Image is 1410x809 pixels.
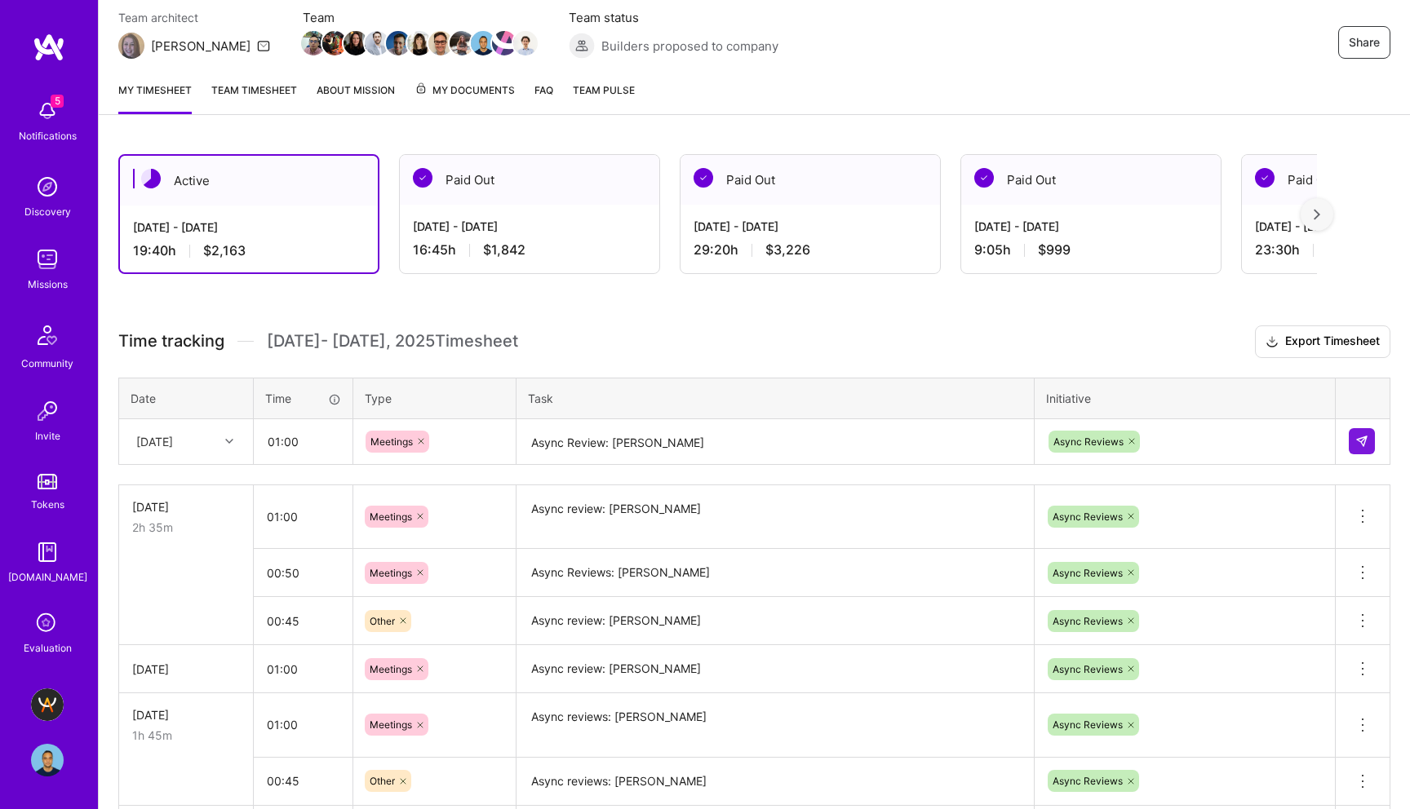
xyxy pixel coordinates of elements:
div: Discovery [24,203,71,220]
input: HH:MM [254,759,352,802]
span: $1,842 [483,241,525,259]
span: Team Pulse [573,84,635,96]
div: [DATE] - [DATE] [133,219,365,236]
img: Paid Out [413,168,432,188]
input: HH:MM [254,551,352,595]
th: Type [353,378,517,418]
img: Paid Out [974,168,994,188]
div: [DATE] - [DATE] [694,218,927,235]
span: Time tracking [118,331,224,351]
img: Team Member Avatar [344,31,368,55]
input: HH:MM [254,599,352,643]
img: Team Member Avatar [513,31,538,55]
img: Team Member Avatar [492,31,517,55]
div: Invite [35,427,60,444]
span: Meetings [370,435,413,448]
span: My Documents [415,82,515,99]
span: $3,226 [765,241,810,259]
a: FAQ [534,82,553,114]
span: Meetings [370,718,412,731]
div: Notifications [19,127,77,144]
div: Missions [28,276,68,293]
div: 2h 35m [132,519,240,536]
img: Community [28,316,67,355]
img: Team Member Avatar [428,31,453,55]
th: Date [119,378,254,418]
a: Team Member Avatar [345,29,366,57]
div: Tokens [31,496,64,513]
span: Builders proposed to company [601,38,778,55]
span: Async Reviews [1053,718,1123,731]
div: 29:20 h [694,241,927,259]
a: Team Member Avatar [409,29,430,57]
img: discovery [31,170,64,203]
img: teamwork [31,243,64,276]
img: User Avatar [31,744,64,776]
a: Team Member Avatar [430,29,451,57]
div: [DATE] [136,433,173,450]
img: Team Member Avatar [386,31,410,55]
img: Paid Out [1255,168,1275,188]
img: logo [33,33,65,62]
img: Team Member Avatar [365,31,389,55]
a: Team Member Avatar [515,29,536,57]
a: A.Team - Grow A.Team's Community & Demand [27,688,68,721]
textarea: Async reviews: [PERSON_NAME] [518,695,1032,756]
a: Team Member Avatar [494,29,515,57]
div: [DATE] [132,498,240,515]
span: Meetings [370,567,412,579]
a: Team Member Avatar [451,29,472,57]
input: HH:MM [254,703,352,746]
div: Time [265,390,341,407]
span: Team status [569,9,778,26]
a: Team timesheet [211,82,297,114]
div: Evaluation [24,639,72,656]
a: Team Member Avatar [388,29,409,57]
input: HH:MM [254,495,352,538]
span: Other [370,775,395,787]
img: Team Member Avatar [322,31,347,55]
a: Team Member Avatar [324,29,345,57]
div: 19:40 h [133,242,365,259]
img: A.Team - Grow A.Team's Community & Demand [31,688,64,721]
span: Meetings [370,663,412,675]
span: Team [303,9,536,26]
textarea: Async review: [PERSON_NAME] [518,647,1032,692]
span: Async Reviews [1053,511,1123,523]
span: Async Reviews [1053,775,1123,787]
div: Initiative [1046,390,1324,407]
img: guide book [31,536,64,568]
a: My timesheet [118,82,192,114]
span: Meetings [370,511,412,523]
span: Team architect [118,9,270,26]
img: tokens [38,474,57,489]
div: [DOMAIN_NAME] [8,568,87,586]
textarea: Async reviews: [PERSON_NAME] [518,759,1032,804]
a: About Mission [317,82,395,114]
div: [DATE] - [DATE] [974,218,1208,235]
img: Team Member Avatar [301,31,326,55]
span: 5 [51,95,64,108]
div: [DATE] [132,661,240,678]
div: [DATE] [132,706,240,723]
img: Team Architect [118,33,144,59]
i: icon Download [1266,334,1279,351]
span: Async Reviews [1053,663,1123,675]
div: Community [21,355,73,372]
div: 9:05 h [974,241,1208,259]
img: right [1314,209,1320,220]
a: Team Member Avatar [303,29,324,57]
img: Submit [1355,435,1368,448]
div: [PERSON_NAME] [151,38,251,55]
img: Invite [31,395,64,427]
textarea: Async Review: [PERSON_NAME] [518,421,1032,464]
button: Export Timesheet [1255,325,1390,358]
button: Share [1338,26,1390,59]
span: [DATE] - [DATE] , 2025 Timesheet [267,331,518,351]
img: Builders proposed to company [569,33,595,59]
input: HH:MM [255,420,352,463]
div: 16:45 h [413,241,646,259]
img: Team Member Avatar [471,31,495,55]
img: Team Member Avatar [407,31,432,55]
div: Paid Out [400,155,659,205]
